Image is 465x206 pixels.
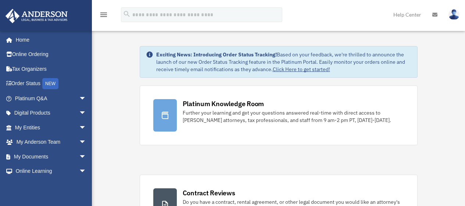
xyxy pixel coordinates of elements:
[5,32,94,47] a: Home
[5,149,97,164] a: My Documentsarrow_drop_down
[79,149,94,164] span: arrow_drop_down
[5,62,97,76] a: Tax Organizers
[5,106,97,121] a: Digital Productsarrow_drop_down
[448,9,459,20] img: User Pic
[99,10,108,19] i: menu
[183,109,404,124] div: Further your learning and get your questions answered real-time with direct access to [PERSON_NAM...
[99,13,108,19] a: menu
[42,78,58,89] div: NEW
[3,9,70,23] img: Anderson Advisors Platinum Portal
[5,164,97,179] a: Online Learningarrow_drop_down
[5,135,97,150] a: My Anderson Teamarrow_drop_down
[79,91,94,106] span: arrow_drop_down
[156,51,277,58] strong: Exciting News: Introducing Order Status Tracking!
[5,178,97,193] a: Billingarrow_drop_down
[5,47,97,62] a: Online Ordering
[79,106,94,121] span: arrow_drop_down
[79,164,94,179] span: arrow_drop_down
[79,135,94,150] span: arrow_drop_down
[273,66,330,73] a: Click Here to get started!
[183,188,235,198] div: Contract Reviews
[79,120,94,135] span: arrow_drop_down
[5,120,97,135] a: My Entitiesarrow_drop_down
[156,51,411,73] div: Based on your feedback, we're thrilled to announce the launch of our new Order Status Tracking fe...
[140,85,418,145] a: Platinum Knowledge Room Further your learning and get your questions answered real-time with dire...
[5,76,97,91] a: Order StatusNEW
[183,99,264,108] div: Platinum Knowledge Room
[123,10,131,18] i: search
[5,91,97,106] a: Platinum Q&Aarrow_drop_down
[79,178,94,193] span: arrow_drop_down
